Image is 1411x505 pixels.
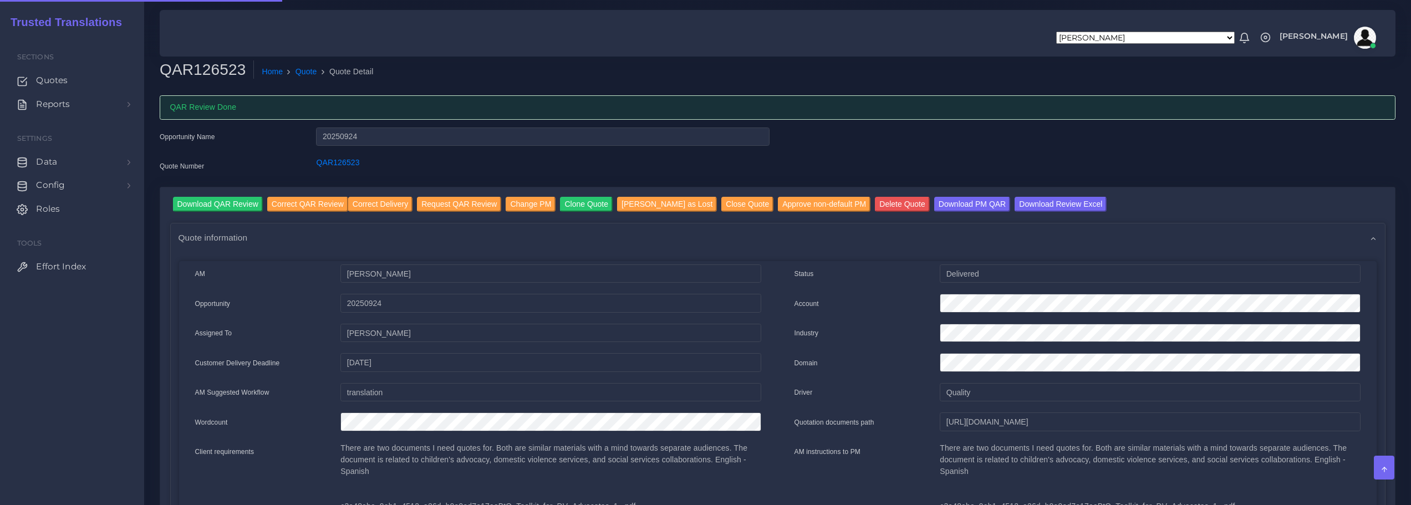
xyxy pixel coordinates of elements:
span: Sections [17,53,54,61]
a: Data [8,150,136,174]
span: Data [36,156,57,168]
span: Settings [17,134,52,142]
input: Request QAR Review [417,197,501,212]
label: Assigned To [195,328,232,338]
span: [PERSON_NAME] [1280,32,1348,40]
input: [PERSON_NAME] as Lost [617,197,717,212]
span: Effort Index [36,261,86,273]
input: Download PM QAR [934,197,1010,212]
span: Config [36,179,65,191]
input: Correct Delivery [348,197,412,212]
span: Tools [17,239,42,247]
a: Home [262,66,283,78]
span: Quote information [179,231,248,244]
a: Quotes [8,69,136,92]
li: Quote Detail [317,66,374,78]
label: AM Suggested Workflow [195,387,269,397]
label: Domain [794,358,818,368]
div: QAR Review Done [160,95,1395,120]
h2: QAR126523 [160,60,254,79]
label: AM instructions to PM [794,447,861,457]
input: Change PM [506,197,556,212]
span: Quotes [36,74,68,86]
input: Download Review Excel [1015,197,1107,212]
label: Status [794,269,814,279]
input: Close Quote [721,197,773,212]
a: Effort Index [8,255,136,278]
input: Delete Quote [875,197,930,212]
a: Trusted Translations [3,13,122,32]
label: Quote Number [160,161,204,171]
label: Quotation documents path [794,417,874,427]
a: Quote [296,66,317,78]
div: Quote information [171,223,1385,252]
label: Account [794,299,819,309]
label: Industry [794,328,819,338]
input: Correct QAR Review [267,197,348,212]
label: Wordcount [195,417,228,427]
img: avatar [1354,27,1376,49]
input: pm [340,324,761,343]
label: Opportunity Name [160,132,215,142]
h2: Trusted Translations [3,16,122,29]
a: Reports [8,93,136,116]
a: QAR126523 [316,158,359,167]
label: Opportunity [195,299,231,309]
label: Customer Delivery Deadline [195,358,280,368]
span: Roles [36,203,60,215]
span: Reports [36,98,70,110]
input: Download QAR Review [173,197,263,212]
a: [PERSON_NAME]avatar [1274,27,1380,49]
label: Client requirements [195,447,254,457]
a: Config [8,174,136,197]
input: Approve non-default PM [778,197,870,212]
label: AM [195,269,205,279]
a: Roles [8,197,136,221]
input: Clone Quote [560,197,613,212]
label: Driver [794,387,813,397]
